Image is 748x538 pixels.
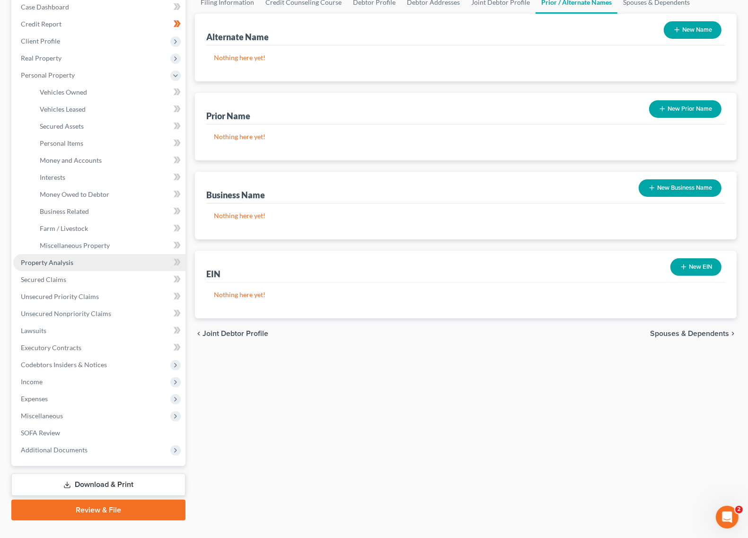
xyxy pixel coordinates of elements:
[729,330,737,337] i: chevron_right
[32,118,185,135] a: Secured Assets
[21,361,107,369] span: Codebtors Insiders & Notices
[40,156,102,164] span: Money and Accounts
[40,122,84,130] span: Secured Assets
[13,339,185,356] a: Executory Contracts
[195,330,268,337] button: chevron_left Joint Debtor Profile
[40,224,88,232] span: Farm / Livestock
[32,135,185,152] a: Personal Items
[214,211,718,220] p: Nothing here yet!
[195,330,202,337] i: chevron_left
[21,20,62,28] span: Credit Report
[32,186,185,203] a: Money Owed to Debtor
[32,237,185,254] a: Miscellaneous Property
[21,275,66,283] span: Secured Claims
[21,446,88,454] span: Additional Documents
[13,424,185,441] a: SOFA Review
[13,305,185,322] a: Unsecured Nonpriority Claims
[40,173,65,181] span: Interests
[716,506,739,529] iframe: Intercom live chat
[214,290,718,300] p: Nothing here yet!
[21,412,63,420] span: Miscellaneous
[21,309,111,318] span: Unsecured Nonpriority Claims
[206,189,265,201] div: Business Name
[40,139,83,147] span: Personal Items
[21,395,48,403] span: Expenses
[21,54,62,62] span: Real Property
[13,271,185,288] a: Secured Claims
[32,203,185,220] a: Business Related
[13,288,185,305] a: Unsecured Priority Claims
[21,378,43,386] span: Income
[202,330,268,337] span: Joint Debtor Profile
[32,152,185,169] a: Money and Accounts
[11,474,185,496] a: Download & Print
[650,330,737,337] button: Spouses & Dependents chevron_right
[13,322,185,339] a: Lawsuits
[664,21,722,39] button: New Name
[21,292,99,300] span: Unsecured Priority Claims
[214,53,718,62] p: Nothing here yet!
[21,344,81,352] span: Executory Contracts
[21,326,46,335] span: Lawsuits
[21,37,60,45] span: Client Profile
[21,3,69,11] span: Case Dashboard
[21,429,60,437] span: SOFA Review
[206,268,220,280] div: EIN
[32,84,185,101] a: Vehicles Owned
[206,110,250,122] div: Prior Name
[40,88,87,96] span: Vehicles Owned
[32,101,185,118] a: Vehicles Leased
[40,207,89,215] span: Business Related
[11,500,185,520] a: Review & File
[650,330,729,337] span: Spouses & Dependents
[735,506,743,513] span: 2
[13,16,185,33] a: Credit Report
[13,254,185,271] a: Property Analysis
[206,31,269,43] div: Alternate Name
[670,258,722,276] button: New EIN
[21,71,75,79] span: Personal Property
[649,100,722,118] button: New Prior Name
[40,105,86,113] span: Vehicles Leased
[214,132,718,141] p: Nothing here yet!
[40,190,109,198] span: Money Owed to Debtor
[639,179,722,197] button: New Business Name
[32,169,185,186] a: Interests
[32,220,185,237] a: Farm / Livestock
[40,241,110,249] span: Miscellaneous Property
[21,258,73,266] span: Property Analysis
